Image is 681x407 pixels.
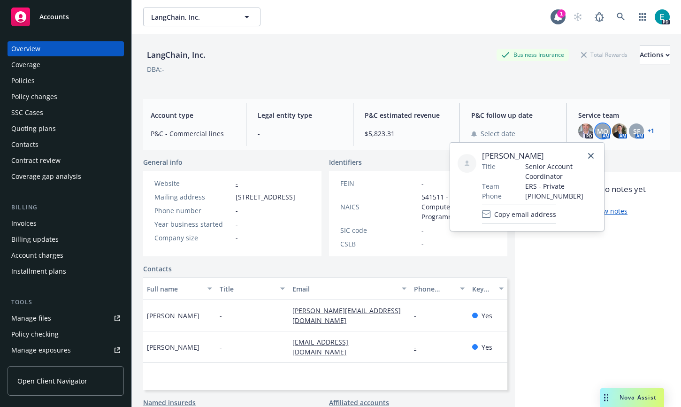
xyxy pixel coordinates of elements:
div: Email [292,284,396,294]
a: - [414,311,424,320]
span: - [220,311,222,321]
span: Accounts [39,13,69,21]
div: Phone number [414,284,454,294]
div: Coverage [11,57,40,72]
a: Coverage gap analysis [8,169,124,184]
button: Phone number [410,277,468,300]
div: LangChain, Inc. [143,49,209,61]
div: 1 [557,9,566,18]
span: - [236,206,238,215]
span: P&C - Commercial lines [151,129,235,138]
a: SSC Cases [8,105,124,120]
div: Manage files [11,311,51,326]
span: MQ [597,126,608,136]
div: Coverage gap analysis [11,169,81,184]
div: Tools [8,298,124,307]
a: Coverage [8,57,124,72]
div: Year business started [154,219,232,229]
div: Quoting plans [11,121,56,136]
div: Policy checking [11,327,59,342]
div: Drag to move [600,388,612,407]
a: Switch app [633,8,652,26]
span: - [236,219,238,229]
div: Billing updates [11,232,59,247]
span: Copy email address [494,209,556,219]
button: Full name [143,277,216,300]
div: SIC code [340,225,418,235]
div: Key contact [472,284,493,294]
span: - [421,178,424,188]
span: - [421,239,424,249]
img: photo [655,9,670,24]
div: Phone number [154,206,232,215]
a: Policy changes [8,89,124,104]
div: Installment plans [11,264,66,279]
span: Yes [482,342,492,352]
span: Select date [481,129,515,138]
span: Account type [151,110,235,120]
button: Key contact [468,277,507,300]
span: [STREET_ADDRESS] [236,192,295,202]
div: Total Rewards [576,49,632,61]
div: Title [220,284,275,294]
a: Search [612,8,630,26]
span: [PERSON_NAME] [482,150,597,161]
a: Billing updates [8,232,124,247]
a: Contacts [143,264,172,274]
div: Company size [154,233,232,243]
div: Website [154,178,232,188]
span: SF [633,126,640,136]
a: - [236,179,238,188]
a: Report a Bug [590,8,609,26]
span: [PERSON_NAME] [147,342,199,352]
a: Installment plans [8,264,124,279]
span: Phone [482,191,502,201]
img: photo [612,123,627,138]
span: P&C follow up date [471,110,555,120]
div: SSC Cases [11,105,43,120]
span: Team [482,181,499,191]
div: Business Insurance [497,49,569,61]
span: Identifiers [329,157,362,167]
span: $5,823.31 [365,129,449,138]
span: - [258,129,342,138]
div: NAICS [340,202,418,212]
div: Policy changes [11,89,57,104]
div: Mailing address [154,192,232,202]
button: Actions [640,46,670,64]
a: Policies [8,73,124,88]
div: Policies [11,73,35,88]
a: Contacts [8,137,124,152]
a: - [414,343,424,352]
span: Yes [482,311,492,321]
button: LangChain, Inc. [143,8,260,26]
div: Manage exposures [11,343,71,358]
div: Full name [147,284,202,294]
div: DBA: - [147,64,164,74]
a: Overview [8,41,124,56]
a: [EMAIL_ADDRESS][DOMAIN_NAME] [292,338,354,356]
a: +1 [648,128,654,134]
span: 541511 - Custom Computer Programming Services [421,192,496,222]
a: Invoices [8,216,124,231]
button: Title [216,277,289,300]
span: - [421,225,424,235]
button: Nova Assist [600,388,664,407]
span: Title [482,161,496,171]
div: Account charges [11,248,63,263]
div: Contract review [11,153,61,168]
a: Policy checking [8,327,124,342]
a: Manage files [8,311,124,326]
button: Email [289,277,410,300]
span: Service team [578,110,662,120]
a: Manage exposures [8,343,124,358]
div: CSLB [340,239,418,249]
span: LangChain, Inc. [151,12,232,22]
button: Copy email address [482,205,556,223]
a: Quoting plans [8,121,124,136]
span: P&C estimated revenue [365,110,449,120]
div: Contacts [11,137,38,152]
span: - [220,342,222,352]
